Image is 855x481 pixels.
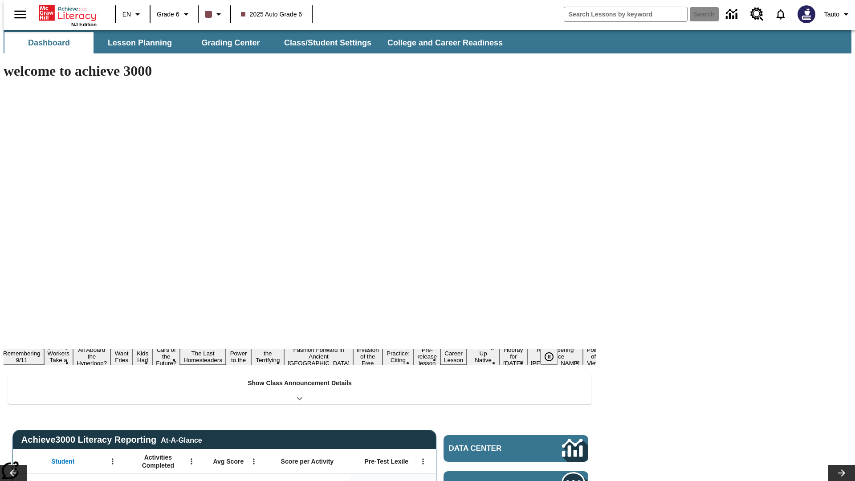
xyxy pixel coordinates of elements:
button: Slide 19 Point of View [583,345,603,368]
button: Slide 8 The Last Homesteaders [180,349,226,365]
div: At-A-Glance [161,435,202,444]
button: Slide 4 All Aboard the Hyperloop? [73,345,110,368]
button: College and Career Readiness [380,32,510,53]
button: Slide 6 Dirty Jobs Kids Had To Do [133,335,152,378]
div: SubNavbar [4,32,511,53]
button: Open Menu [416,455,430,468]
button: Slide 13 Mixed Practice: Citing Evidence [383,342,414,371]
span: 2025 Auto Grade 6 [241,10,302,19]
div: SubNavbar [4,30,851,53]
button: Slide 16 Cooking Up Native Traditions [467,342,500,371]
a: Home [39,4,97,22]
span: Avg Score [213,457,244,465]
p: Show Class Announcement Details [248,379,352,388]
button: Pause [540,349,558,365]
button: Grading Center [186,32,275,53]
span: Data Center [449,444,532,453]
button: Slide 3 Labor Day: Workers Take a Stand [44,342,73,371]
button: Slide 18 Remembering Justice O'Connor [527,345,583,368]
span: Activities Completed [129,453,187,469]
button: Select a new avatar [792,3,821,26]
div: Home [39,3,97,27]
input: search field [564,7,687,21]
a: Resource Center, Will open in new tab [745,2,769,26]
a: Data Center [444,435,588,462]
button: Slide 11 Fashion Forward in Ancient Rome [284,345,353,368]
button: Class/Student Settings [277,32,379,53]
span: Student [51,457,74,465]
button: Slide 5 Do You Want Fries With That? [110,335,133,378]
span: Tauto [824,10,839,19]
button: Open side menu [7,1,33,28]
button: Slide 15 Career Lesson [440,349,467,365]
button: Open Menu [247,455,261,468]
button: Open Menu [106,455,119,468]
h1: welcome to achieve 3000 [4,63,596,79]
button: Slide 7 Cars of the Future? [152,345,180,368]
button: Open Menu [185,455,198,468]
a: Data Center [721,2,745,27]
span: NJ Edition [71,22,97,27]
button: Slide 12 The Invasion of the Free CD [353,338,383,375]
span: Score per Activity [281,457,334,465]
button: Lesson Planning [95,32,184,53]
button: Lesson carousel, Next [828,465,855,481]
a: Notifications [769,3,792,26]
span: Achieve3000 Literacy Reporting [21,435,202,445]
img: Avatar [798,5,815,23]
span: Pre-Test Lexile [365,457,409,465]
button: Class color is dark brown. Change class color [201,6,228,22]
button: Language: EN, Select a language [118,6,147,22]
button: Slide 10 Attack of the Terrifying Tomatoes [251,342,284,371]
button: Slide 14 Pre-release lesson [414,345,440,368]
button: Slide 17 Hooray for Constitution Day! [500,345,527,368]
div: Show Class Announcement Details [8,373,591,404]
button: Profile/Settings [821,6,855,22]
button: Grade: Grade 6, Select a grade [153,6,195,22]
div: Pause [540,349,567,365]
span: EN [122,10,131,19]
button: Dashboard [4,32,94,53]
button: Slide 9 Solar Power to the People [226,342,252,371]
span: Grade 6 [157,10,179,19]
